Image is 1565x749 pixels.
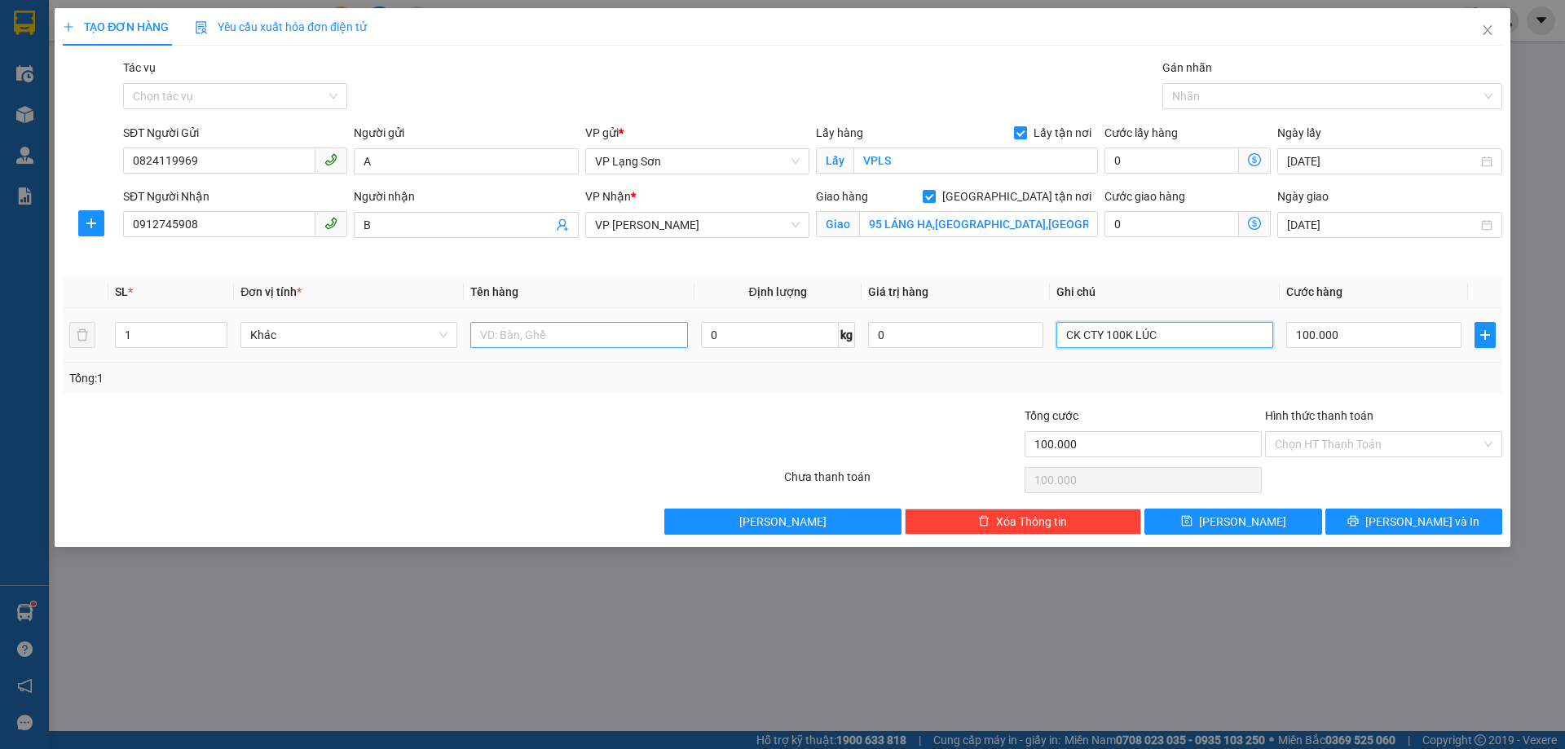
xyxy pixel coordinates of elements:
[123,124,347,142] div: SĐT Người Gửi
[1181,515,1192,528] span: save
[853,148,1098,174] input: Lấy tận nơi
[585,124,809,142] div: VP gửi
[816,190,868,203] span: Giao hàng
[1325,509,1502,535] button: printer[PERSON_NAME] và In
[354,124,578,142] div: Người gửi
[195,21,208,34] img: icon
[839,322,855,348] span: kg
[1104,148,1239,174] input: Cước lấy hàng
[905,509,1142,535] button: deleteXóa Thông tin
[1286,285,1342,298] span: Cước hàng
[1144,509,1321,535] button: save[PERSON_NAME]
[1199,513,1286,531] span: [PERSON_NAME]
[868,285,928,298] span: Giá trị hàng
[936,187,1098,205] span: [GEOGRAPHIC_DATA] tận nơi
[978,515,990,528] span: delete
[123,187,347,205] div: SĐT Người Nhận
[859,211,1098,237] input: Giao tận nơi
[240,285,302,298] span: Đơn vị tính
[470,285,518,298] span: Tên hàng
[782,468,1023,496] div: Chưa thanh toán
[1162,61,1212,74] label: Gán nhãn
[739,513,827,531] span: [PERSON_NAME]
[1347,515,1359,528] span: printer
[1277,190,1329,203] label: Ngày giao
[1248,217,1261,230] span: dollar-circle
[1287,152,1477,170] input: Ngày lấy
[1027,124,1098,142] span: Lấy tận nơi
[868,322,1043,348] input: 0
[664,509,902,535] button: [PERSON_NAME]
[1025,409,1078,422] span: Tổng cước
[1104,190,1185,203] label: Cước giao hàng
[595,213,800,237] span: VP Minh Khai
[78,210,104,236] button: plus
[1475,322,1496,348] button: plus
[324,217,337,230] span: phone
[595,149,800,174] span: VP Lạng Sơn
[1287,216,1477,234] input: Ngày giao
[69,369,604,387] div: Tổng: 1
[1365,513,1479,531] span: [PERSON_NAME] và In
[324,153,337,166] span: phone
[470,322,687,348] input: VD: Bàn, Ghế
[1056,322,1273,348] input: Ghi Chú
[1104,211,1239,237] input: Cước giao hàng
[115,285,128,298] span: SL
[816,211,859,237] span: Giao
[1248,153,1261,166] span: dollar-circle
[556,218,569,231] span: user-add
[63,21,74,33] span: plus
[585,190,631,203] span: VP Nhận
[69,322,95,348] button: delete
[749,285,807,298] span: Định lượng
[816,148,853,174] span: Lấy
[63,20,169,33] span: TẠO ĐƠN HÀNG
[816,126,863,139] span: Lấy hàng
[1475,328,1495,341] span: plus
[1465,8,1510,54] button: Close
[354,187,578,205] div: Người nhận
[1481,24,1494,37] span: close
[123,61,156,74] label: Tác vụ
[1265,409,1373,422] label: Hình thức thanh toán
[79,217,104,230] span: plus
[996,513,1067,531] span: Xóa Thông tin
[250,323,447,347] span: Khác
[1277,126,1321,139] label: Ngày lấy
[195,20,367,33] span: Yêu cầu xuất hóa đơn điện tử
[1050,276,1280,308] th: Ghi chú
[1104,126,1178,139] label: Cước lấy hàng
